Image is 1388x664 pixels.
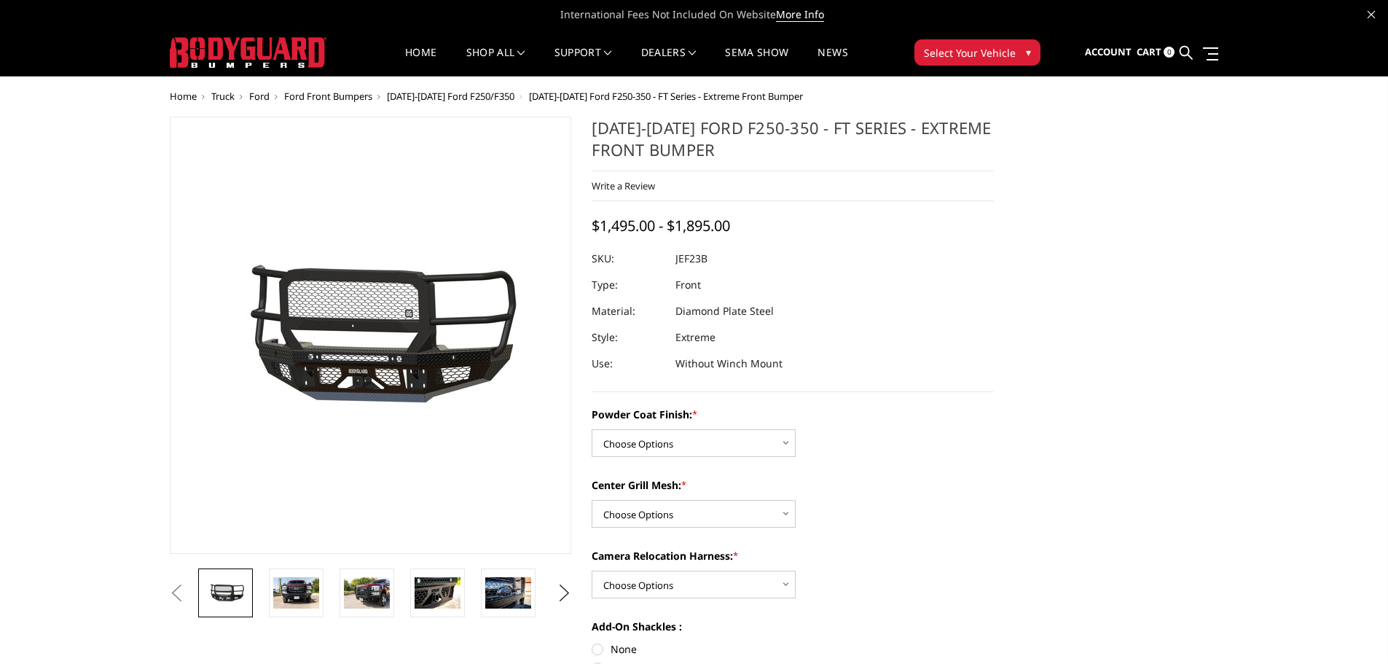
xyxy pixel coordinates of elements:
[592,351,664,377] dt: Use:
[529,90,803,103] span: [DATE]-[DATE] Ford F250-350 - FT Series - Extreme Front Bumper
[641,47,697,76] a: Dealers
[592,298,664,324] dt: Material:
[466,47,525,76] a: shop all
[405,47,436,76] a: Home
[553,582,575,604] button: Next
[592,216,730,235] span: $1,495.00 - $1,895.00
[592,407,994,422] label: Powder Coat Finish:
[1026,44,1031,60] span: ▾
[170,117,572,554] a: 2023-2026 Ford F250-350 - FT Series - Extreme Front Bumper
[344,577,390,608] img: 2023-2026 Ford F250-350 - FT Series - Extreme Front Bumper
[1164,47,1175,58] span: 0
[592,641,994,657] label: None
[592,272,664,298] dt: Type:
[1085,45,1132,58] span: Account
[211,90,235,103] a: Truck
[554,47,612,76] a: Support
[592,619,994,634] label: Add-On Shackles :
[166,582,188,604] button: Previous
[273,577,319,608] img: 2023-2026 Ford F250-350 - FT Series - Extreme Front Bumper
[817,47,847,76] a: News
[592,548,994,563] label: Camera Relocation Harness:
[284,90,372,103] a: Ford Front Bumpers
[924,45,1016,60] span: Select Your Vehicle
[776,7,824,22] a: More Info
[387,90,514,103] a: [DATE]-[DATE] Ford F250/F350
[675,246,707,272] dd: JEF23B
[592,117,994,171] h1: [DATE]-[DATE] Ford F250-350 - FT Series - Extreme Front Bumper
[415,577,460,608] img: 2023-2026 Ford F250-350 - FT Series - Extreme Front Bumper
[249,90,270,103] a: Ford
[675,324,715,351] dd: Extreme
[725,47,788,76] a: SEMA Show
[1085,33,1132,72] a: Account
[592,246,664,272] dt: SKU:
[485,577,531,608] img: 2023-2026 Ford F250-350 - FT Series - Extreme Front Bumper
[675,351,783,377] dd: Without Winch Mount
[592,179,655,192] a: Write a Review
[1137,33,1175,72] a: Cart 0
[170,37,326,68] img: BODYGUARD BUMPERS
[592,324,664,351] dt: Style:
[170,90,197,103] a: Home
[1137,45,1161,58] span: Cart
[592,477,994,493] label: Center Grill Mesh:
[675,272,701,298] dd: Front
[914,39,1040,66] button: Select Your Vehicle
[675,298,774,324] dd: Diamond Plate Steel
